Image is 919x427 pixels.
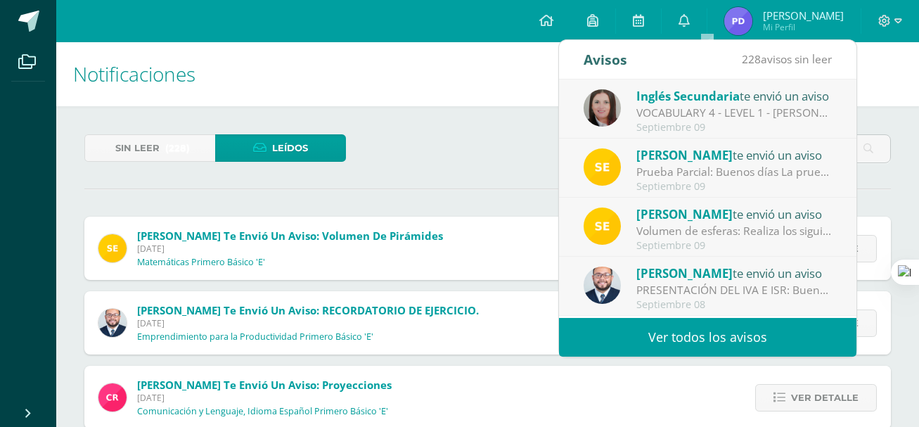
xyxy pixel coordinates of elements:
[98,234,127,262] img: 03c2987289e60ca238394da5f82a525a.png
[724,7,752,35] img: f55afd2915855ec52c578c929b44b6b5.png
[636,181,832,193] div: Septiembre 09
[742,51,832,67] span: avisos sin leer
[584,267,621,304] img: eaa624bfc361f5d4e8a554d75d1a3cf6.png
[137,392,392,404] span: [DATE]
[636,223,832,239] div: Volumen de esferas: Realiza los siguientes ejercicios en tu cuaderno. Debes encontrar el volumen ...
[137,243,443,255] span: [DATE]
[137,406,388,417] p: Comunicación y Lenguaje, Idioma Español Primero Básico 'E'
[763,8,844,23] span: [PERSON_NAME]
[165,135,190,161] span: (228)
[559,318,856,357] a: Ver todos los avisos
[84,134,215,162] a: Sin leer(228)
[137,331,373,343] p: Emprendimiento para la Productividad Primero Básico 'E'
[584,208,621,245] img: 03c2987289e60ca238394da5f82a525a.png
[636,88,740,104] span: Inglés Secundaria
[215,134,346,162] a: Leídos
[137,378,392,392] span: [PERSON_NAME] te envió un aviso: Proyecciones
[636,282,832,298] div: PRESENTACIÓN DEL IVA E ISR: Buenas tardes Jovenes, les adjunto al presentación que vimos en clase...
[636,122,832,134] div: Septiembre 09
[636,299,832,311] div: Septiembre 08
[137,257,265,268] p: Matemáticas Primero Básico 'E'
[636,147,733,163] span: [PERSON_NAME]
[636,164,832,180] div: Prueba Parcial: Buenos días La prueba Parcial se realizará la próxima semana en los siguientes dí...
[98,309,127,337] img: eaa624bfc361f5d4e8a554d75d1a3cf6.png
[791,385,859,411] span: Ver detalle
[763,21,844,33] span: Mi Perfil
[584,148,621,186] img: 03c2987289e60ca238394da5f82a525a.png
[584,40,627,79] div: Avisos
[636,105,832,121] div: VOCABULARY 4 - LEVEL 1 - KRISSETE RIVAS: Dear students, I'm sending you the document and link. Ge...
[98,383,127,412] img: ab28fb4d7ed199cf7a34bbef56a79c5b.png
[137,229,443,243] span: [PERSON_NAME] te envió un aviso: Volumen de Pirámides
[137,303,479,317] span: [PERSON_NAME] te envió un aviso: RECORDATORIO DE EJERCICIO.
[636,205,832,223] div: te envió un aviso
[636,87,832,105] div: te envió un aviso
[636,240,832,252] div: Septiembre 09
[742,51,761,67] span: 228
[272,135,308,161] span: Leídos
[73,60,195,87] span: Notificaciones
[636,206,733,222] span: [PERSON_NAME]
[115,135,160,161] span: Sin leer
[636,264,832,282] div: te envió un aviso
[137,317,479,329] span: [DATE]
[636,265,733,281] span: [PERSON_NAME]
[636,146,832,164] div: te envió un aviso
[584,89,621,127] img: 8af0450cf43d44e38c4a1497329761f3.png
